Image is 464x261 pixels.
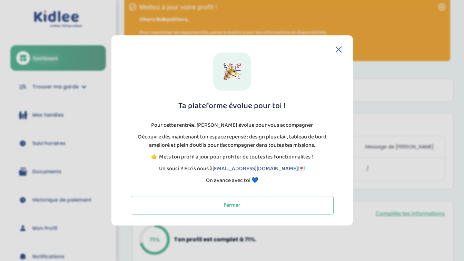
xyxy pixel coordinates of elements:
[131,133,334,150] p: Découvre dès maintenant ton espace repensé : design plus clair, tableau de bord amélioré et plein...
[213,165,298,173] a: [EMAIL_ADDRESS][DOMAIN_NAME]
[206,177,258,185] p: On avance avec toi 💙
[151,153,313,162] p: 👉 Mets ton profil à jour pour profiter de toutes les fonctionnalités !
[131,196,334,215] button: Fermer
[178,101,286,110] h1: Ta plateforme évolue pour toi !
[224,63,241,80] img: New Design Icon
[159,165,305,173] p: Un souci ? Écris nous à 💌
[151,122,313,130] p: Pour cette rentrée, [PERSON_NAME] évolue pour vous accompagner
